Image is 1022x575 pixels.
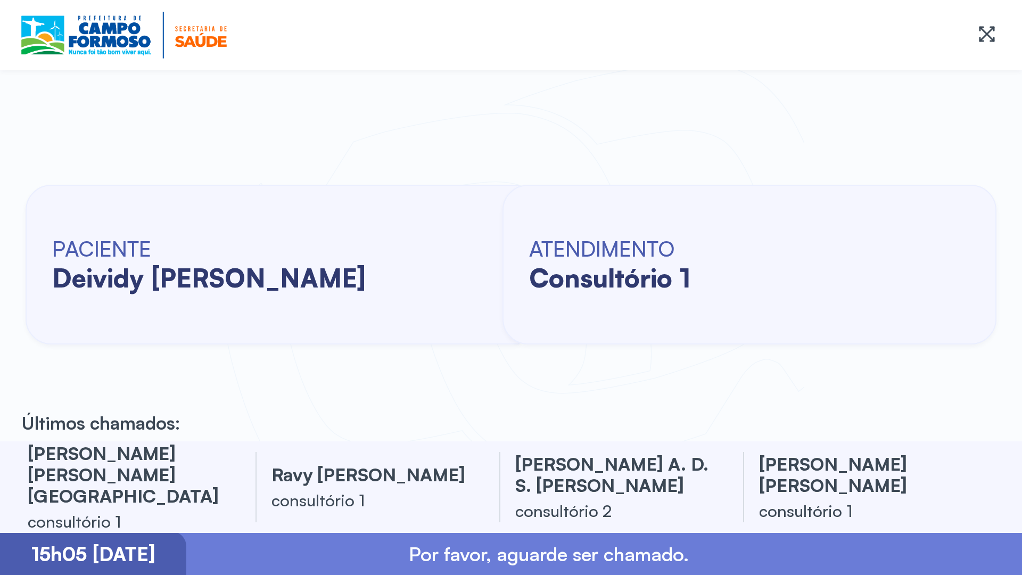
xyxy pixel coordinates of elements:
[21,12,227,59] img: Logotipo do estabelecimento
[529,262,690,294] h2: consultório 1
[529,235,690,262] h6: ATENDIMENTO
[515,500,718,521] div: consultório 2
[52,262,366,294] h2: deividy [PERSON_NAME]
[28,442,230,506] h3: [PERSON_NAME] [PERSON_NAME][GEOGRAPHIC_DATA]
[21,412,180,434] p: Últimos chamados:
[759,453,961,496] h3: [PERSON_NAME] [PERSON_NAME]
[759,500,961,521] div: consultório 1
[28,511,230,532] div: consultório 1
[515,453,718,496] h3: [PERSON_NAME] a. d. s. [PERSON_NAME]
[271,464,474,485] h3: ravy [PERSON_NAME]
[52,235,366,262] h6: PACIENTE
[271,489,474,511] div: consultório 1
